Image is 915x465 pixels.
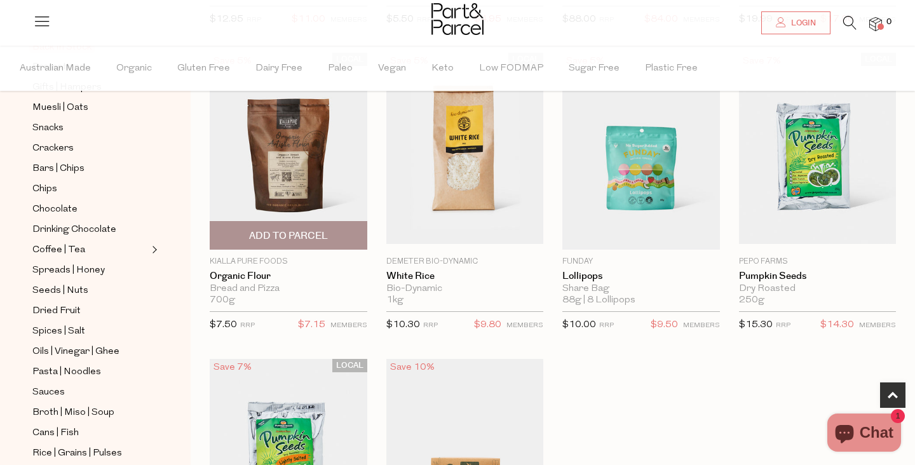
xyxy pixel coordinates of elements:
[32,385,65,400] span: Sauces
[562,295,635,306] span: 88g | 8 Lollipops
[32,222,116,238] span: Drinking Chocolate
[32,202,78,217] span: Chocolate
[479,46,543,91] span: Low FODMAP
[645,46,698,91] span: Plastic Free
[32,426,79,441] span: Cans | Fish
[820,317,854,334] span: $14.30
[210,320,237,330] span: $7.50
[210,58,367,244] img: Organic Flour
[883,17,895,28] span: 0
[32,182,57,197] span: Chips
[386,256,544,267] p: Demeter Bio-Dynamic
[32,405,114,421] span: Broth | Miso | Soup
[562,283,720,295] div: Share Bag
[32,445,148,461] a: Rice | Grains | Pulses
[210,283,367,295] div: Bread and Pizza
[32,161,148,177] a: Bars | Chips
[210,256,367,267] p: Kialla Pure Foods
[386,271,544,282] a: White Rice
[562,320,596,330] span: $10.00
[739,256,897,267] p: Pepo Farms
[776,322,790,329] small: RRP
[298,317,325,334] span: $7.15
[562,271,720,282] a: Lollipops
[32,283,88,299] span: Seeds | Nuts
[32,161,85,177] span: Bars | Chips
[32,201,148,217] a: Chocolate
[651,317,678,334] span: $9.50
[32,262,148,278] a: Spreads | Honey
[562,53,720,249] img: Lollipops
[386,58,544,244] img: White Rice
[32,243,85,258] span: Coffee | Tea
[32,384,148,400] a: Sauces
[431,3,484,35] img: Part&Parcel
[332,359,367,372] span: LOCAL
[210,295,235,306] span: 700g
[739,320,773,330] span: $15.30
[599,322,614,329] small: RRP
[32,344,148,360] a: Oils | Vinegar | Ghee
[506,322,543,329] small: MEMBERS
[32,100,88,116] span: Muesli | Oats
[240,322,255,329] small: RRP
[32,303,148,319] a: Dried Fruit
[761,11,830,34] a: Login
[32,323,148,339] a: Spices | Salt
[32,364,148,380] a: Pasta | Noodles
[32,425,148,441] a: Cans | Fish
[32,121,64,136] span: Snacks
[210,359,255,376] div: Save 7%
[249,229,328,243] span: Add To Parcel
[32,365,101,380] span: Pasta | Noodles
[32,141,74,156] span: Crackers
[869,17,882,30] a: 0
[739,283,897,295] div: Dry Roasted
[32,120,148,136] a: Snacks
[32,446,122,461] span: Rice | Grains | Pulses
[569,46,620,91] span: Sugar Free
[739,271,897,282] a: Pumpkin Seeds
[116,46,152,91] span: Organic
[32,304,81,319] span: Dried Fruit
[423,322,438,329] small: RRP
[378,46,406,91] span: Vegan
[32,242,148,258] a: Coffee | Tea
[386,320,420,330] span: $10.30
[739,58,897,244] img: Pumpkin Seeds
[32,222,148,238] a: Drinking Chocolate
[32,283,148,299] a: Seeds | Nuts
[210,221,367,250] button: Add To Parcel
[739,295,764,306] span: 250g
[32,344,119,360] span: Oils | Vinegar | Ghee
[149,242,158,257] button: Expand/Collapse Coffee | Tea
[562,256,720,267] p: Funday
[32,140,148,156] a: Crackers
[386,359,438,376] div: Save 10%
[32,181,148,197] a: Chips
[177,46,230,91] span: Gluten Free
[330,322,367,329] small: MEMBERS
[683,322,720,329] small: MEMBERS
[255,46,302,91] span: Dairy Free
[386,295,403,306] span: 1kg
[823,414,905,455] inbox-online-store-chat: Shopify online store chat
[788,18,816,29] span: Login
[474,317,501,334] span: $9.80
[32,324,85,339] span: Spices | Salt
[328,46,353,91] span: Paleo
[32,405,148,421] a: Broth | Miso | Soup
[431,46,454,91] span: Keto
[210,271,367,282] a: Organic Flour
[859,322,896,329] small: MEMBERS
[20,46,91,91] span: Australian Made
[386,283,544,295] div: Bio-Dynamic
[32,100,148,116] a: Muesli | Oats
[32,263,105,278] span: Spreads | Honey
